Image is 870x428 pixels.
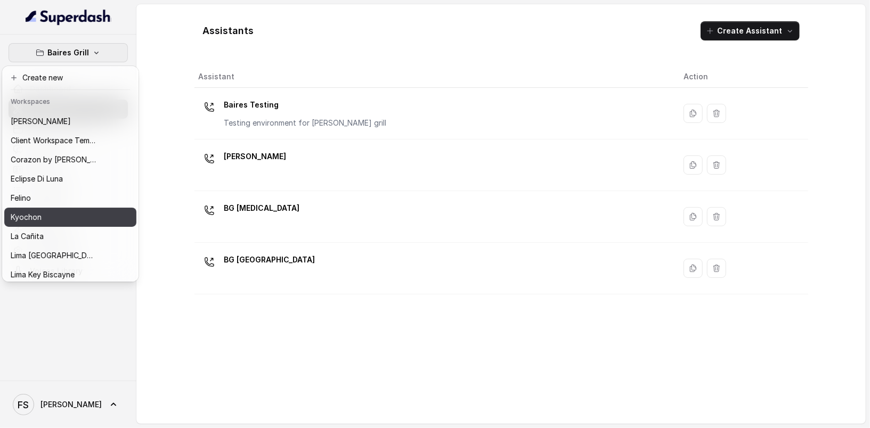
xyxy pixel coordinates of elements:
[2,66,139,282] div: Baires Grill
[11,115,71,128] p: [PERSON_NAME]
[4,92,136,109] header: Workspaces
[11,134,96,147] p: Client Workspace Template
[11,249,96,262] p: Lima [GEOGRAPHIC_DATA]
[11,268,75,281] p: Lima Key Biscayne
[47,46,89,59] p: Baires Grill
[4,68,136,87] button: Create new
[11,211,42,224] p: Kyochon
[11,230,44,243] p: La Cañita
[11,192,31,204] p: Felino
[11,172,63,185] p: Eclipse Di Luna
[9,43,128,62] button: Baires Grill
[11,153,96,166] p: Corazon by [PERSON_NAME]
